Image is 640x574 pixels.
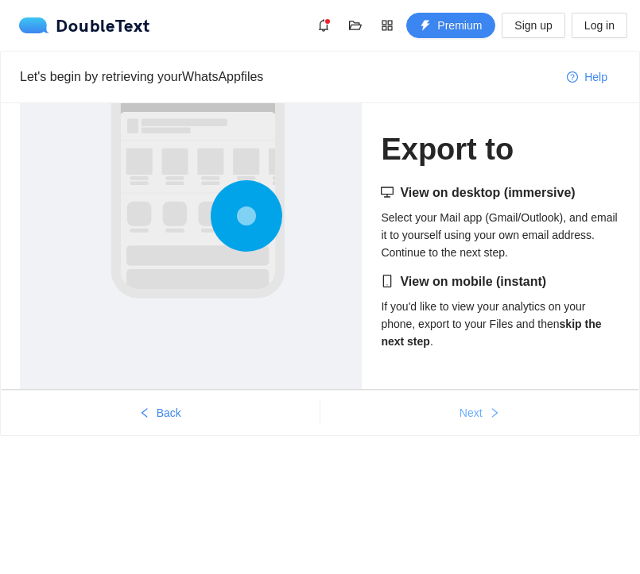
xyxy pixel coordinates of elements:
button: appstore [374,13,400,38]
img: logo [19,17,56,33]
span: appstore [375,19,399,32]
span: Next [460,404,483,422]
button: Sign up [502,13,564,38]
button: question-circleHelp [554,64,620,90]
button: Log in [572,13,627,38]
span: question-circle [567,71,578,84]
span: folder-open [343,19,367,32]
div: Let's begin by retrieving your WhatsApp files [20,67,554,87]
span: Premium [437,17,482,34]
span: Log in [584,17,615,34]
span: Sign up [514,17,552,34]
a: logoDoubleText [19,17,150,33]
h5: View on mobile (instant) [381,272,620,291]
span: desktop [381,186,394,198]
span: Back [157,404,181,422]
span: Help [584,68,607,86]
div: Select your Mail app (Gmail/Outlook), and email it to yourself using your own email address. Cont... [381,183,620,261]
div: DoubleText [19,17,150,33]
button: leftBack [1,400,320,426]
button: thunderboltPremium [406,13,495,38]
h5: View on desktop (immersive) [381,183,620,202]
div: If you'd like to view your analytics on your phone, export to your Files and then . [381,272,620,350]
button: bell [311,13,336,38]
strong: skip the next step [381,318,601,348]
button: Nextright [320,400,640,426]
span: right [489,407,500,420]
button: folder-open [343,13,368,38]
span: thunderbolt [420,20,431,33]
span: left [139,407,150,420]
h1: Export to [381,131,620,168]
span: mobile [381,275,394,287]
span: bell [312,19,336,32]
